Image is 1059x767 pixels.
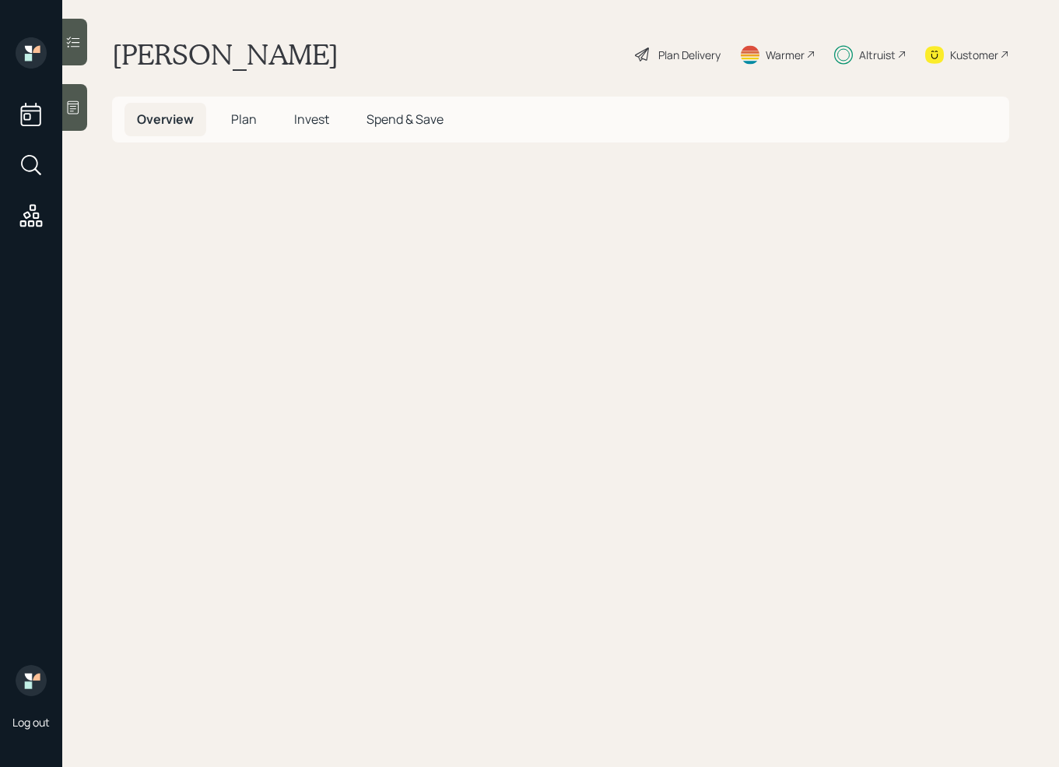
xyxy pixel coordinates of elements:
div: Altruist [859,47,896,63]
span: Overview [137,111,194,128]
span: Plan [231,111,257,128]
h1: [PERSON_NAME] [112,37,338,72]
span: Invest [294,111,329,128]
img: retirable_logo.png [16,665,47,696]
div: Warmer [766,47,805,63]
div: Log out [12,715,50,730]
div: Plan Delivery [658,47,721,63]
div: Kustomer [950,47,998,63]
span: Spend & Save [366,111,444,128]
